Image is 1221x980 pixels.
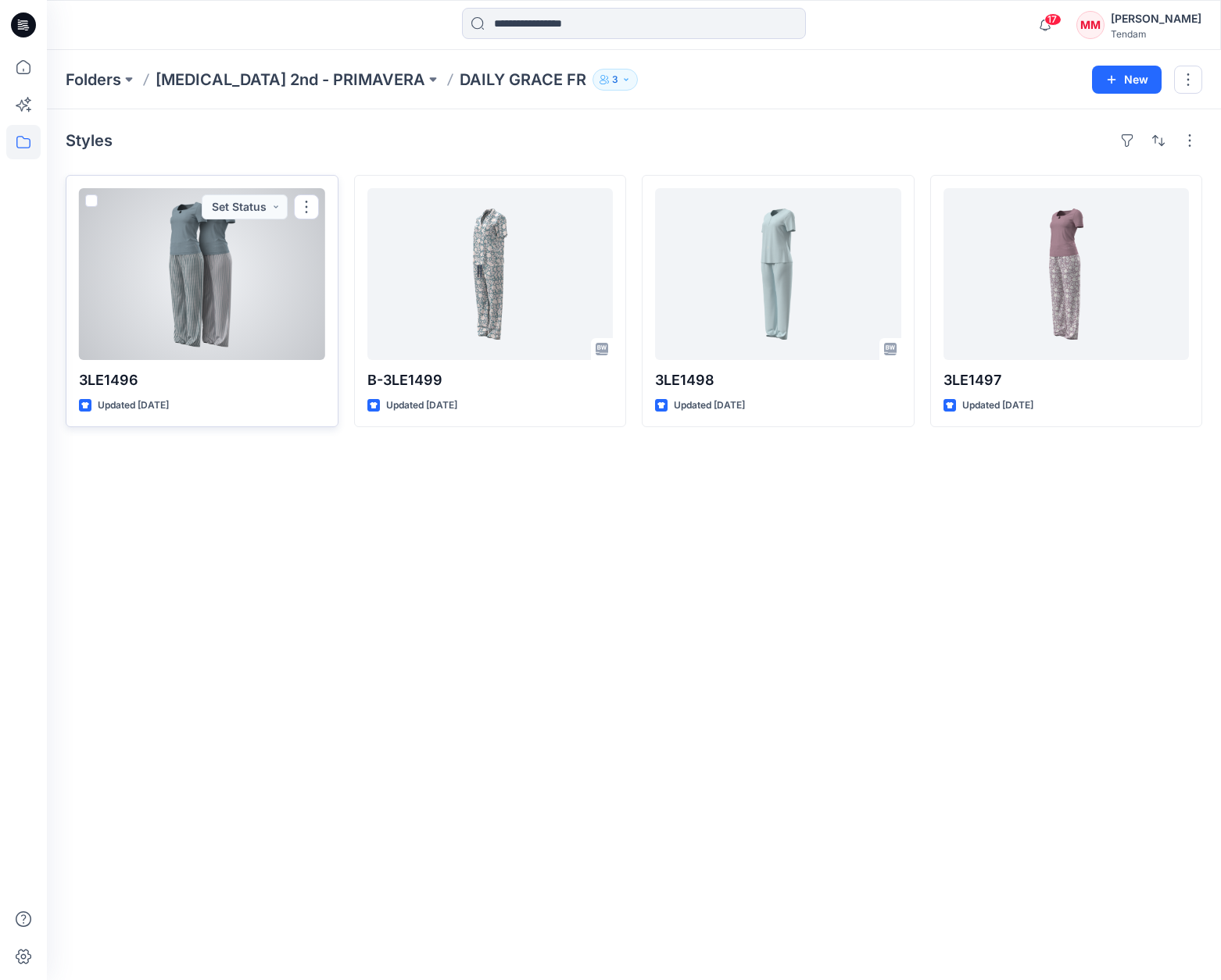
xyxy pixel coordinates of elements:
[1076,11,1105,39] div: MM
[943,188,1190,360] a: 3LE1497
[1111,28,1201,40] div: Tendam
[593,69,638,91] button: 3
[79,369,325,391] p: 3LE1496
[367,188,614,360] a: B-3LE1499
[1111,9,1201,28] div: [PERSON_NAME]
[674,397,745,414] p: Updated [DATE]
[367,369,614,391] p: B-3LE1499
[79,188,325,360] a: 3LE1496
[460,69,586,91] p: DAILY GRACE FR
[655,369,901,391] p: 3LE1498
[943,369,1190,391] p: 3LE1497
[386,397,457,414] p: Updated [DATE]
[66,131,113,150] h4: Styles
[66,69,121,91] a: Folders
[156,69,425,91] a: [MEDICAL_DATA] 2nd - PRIMAVERA
[98,397,169,414] p: Updated [DATE]
[1092,66,1162,94] button: New
[655,188,901,360] a: 3LE1498
[1044,13,1062,26] span: 17
[612,71,618,88] p: 3
[962,397,1033,414] p: Updated [DATE]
